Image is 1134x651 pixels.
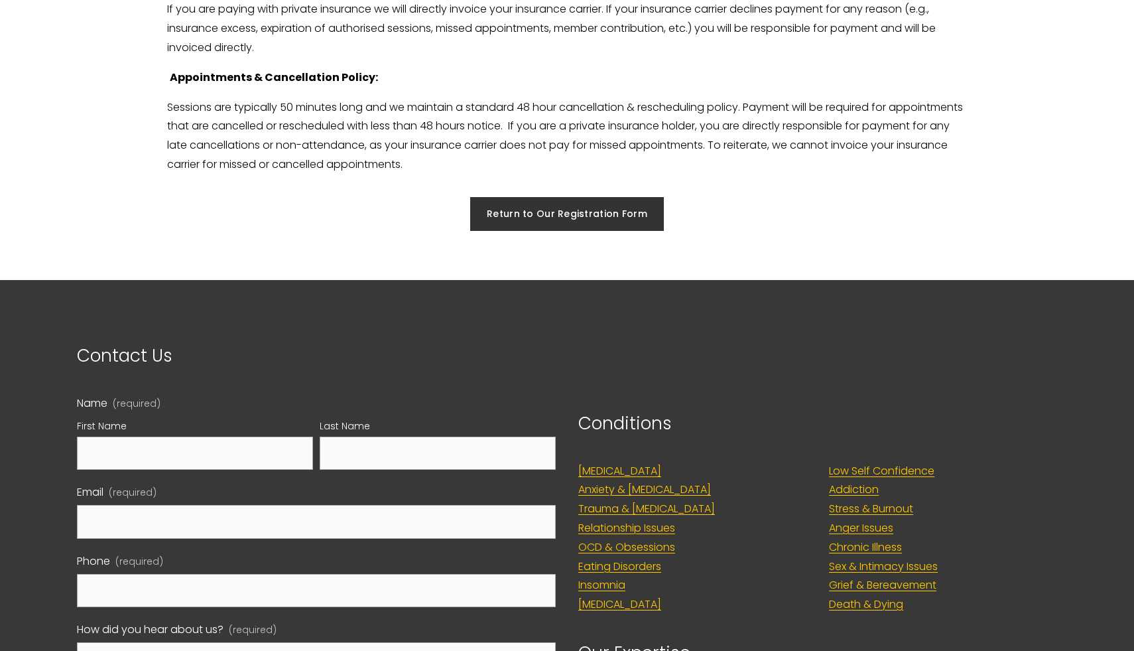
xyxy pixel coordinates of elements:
a: [MEDICAL_DATA] [578,595,661,615]
a: Grief & Bereavement [829,576,936,595]
a: [MEDICAL_DATA] [578,462,661,481]
span: (required) [113,399,160,409]
a: Stress & Burnout [829,500,913,519]
p: Contact Us [77,340,556,371]
a: Sex & Intimacy Issues [829,557,938,577]
div: First Name [77,418,313,436]
span: Phone [77,552,110,571]
a: Low Self Confidence [829,462,934,481]
a: Addiction [829,480,879,500]
span: (required) [109,484,157,501]
p: Sessions are typically 50 minutes long and we maintain a standard 48 hour cancellation & reschedu... [167,98,967,175]
a: Eating Disorders [578,557,661,577]
strong: Appointments & Cancellation Policy: [170,70,378,85]
a: Anger Issues [829,519,893,538]
a: Relationship Issues [578,519,675,538]
a: Trauma & [MEDICAL_DATA] [578,500,715,519]
span: (required) [229,622,277,638]
a: Anxiety & [MEDICAL_DATA] [578,480,711,500]
span: (required) [115,553,163,570]
a: Return to Our Registration Form [470,197,664,232]
div: Last Name [320,418,556,436]
p: Conditions [578,407,1057,439]
span: Name [77,394,107,413]
a: Death & Dying [829,595,903,615]
span: How did you hear about us? [77,620,223,640]
a: Chronic Illness [829,538,902,557]
a: OCD & Obsessions [578,538,675,557]
a: Insomnia [578,576,625,595]
span: Email [77,483,103,502]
